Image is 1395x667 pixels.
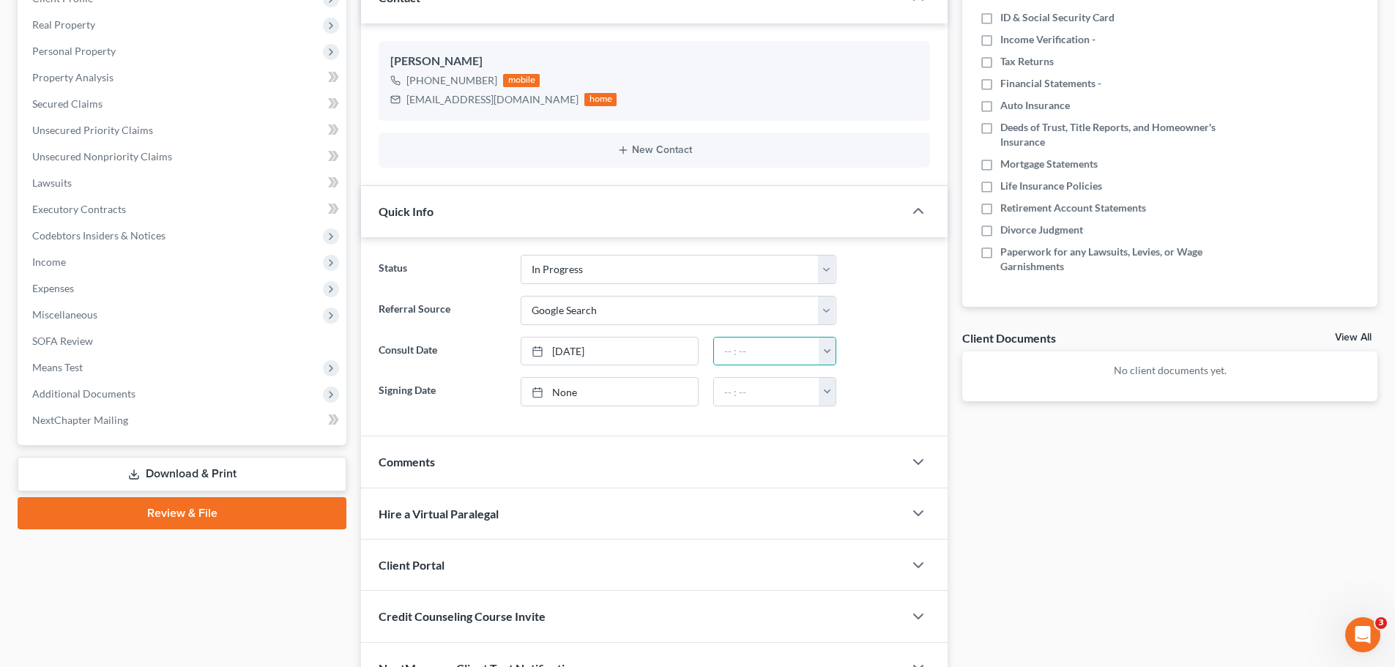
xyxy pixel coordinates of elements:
a: NextChapter Mailing [21,407,346,433]
span: Real Property [32,18,95,31]
div: [EMAIL_ADDRESS][DOMAIN_NAME] [406,92,579,107]
a: Property Analysis [21,64,346,91]
button: New Contact [390,144,918,156]
a: Lawsuits [21,170,346,196]
span: Miscellaneous [32,308,97,321]
span: Codebtors Insiders & Notices [32,229,165,242]
span: Comments [379,455,435,469]
span: Income [32,256,66,268]
a: Unsecured Priority Claims [21,117,346,144]
label: Referral Source [371,296,513,325]
span: Deeds of Trust, Title Reports, and Homeowner's Insurance [1000,120,1261,149]
label: Consult Date [371,337,513,366]
iframe: Intercom live chat [1345,617,1380,652]
span: Personal Property [32,45,116,57]
a: Download & Print [18,457,346,491]
span: 3 [1375,617,1387,629]
a: SOFA Review [21,328,346,354]
span: Secured Claims [32,97,103,110]
a: Review & File [18,497,346,529]
a: View All [1335,332,1372,343]
span: Means Test [32,361,83,373]
span: Retirement Account Statements [1000,201,1146,215]
div: Client Documents [962,330,1056,346]
span: Financial Statements - [1000,76,1101,91]
div: [PERSON_NAME] [390,53,918,70]
a: Unsecured Nonpriority Claims [21,144,346,170]
a: Executory Contracts [21,196,346,223]
span: Paperwork for any Lawsuits, Levies, or Wage Garnishments [1000,245,1261,274]
span: Unsecured Priority Claims [32,124,153,136]
div: mobile [503,74,540,87]
span: Income Verification - [1000,32,1095,47]
span: Hire a Virtual Paralegal [379,507,499,521]
div: home [584,93,617,106]
span: Life Insurance Policies [1000,179,1102,193]
span: Mortgage Statements [1000,157,1098,171]
span: Executory Contracts [32,203,126,215]
span: ID & Social Security Card [1000,10,1115,25]
span: Client Portal [379,558,444,572]
span: Divorce Judgment [1000,223,1083,237]
span: NextChapter Mailing [32,414,128,426]
span: Property Analysis [32,71,114,83]
span: SOFA Review [32,335,93,347]
span: Credit Counseling Course Invite [379,609,546,623]
span: Unsecured Nonpriority Claims [32,150,172,163]
p: No client documents yet. [974,363,1366,378]
input: -- : -- [714,378,819,406]
span: Auto Insurance [1000,98,1070,113]
span: Expenses [32,282,74,294]
span: Quick Info [379,204,434,218]
a: [DATE] [521,338,698,365]
span: Lawsuits [32,176,72,189]
a: Secured Claims [21,91,346,117]
span: Additional Documents [32,387,135,400]
input: -- : -- [714,338,819,365]
label: Signing Date [371,377,513,406]
a: None [521,378,698,406]
label: Status [371,255,513,284]
div: [PHONE_NUMBER] [406,73,497,88]
span: Tax Returns [1000,54,1054,69]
